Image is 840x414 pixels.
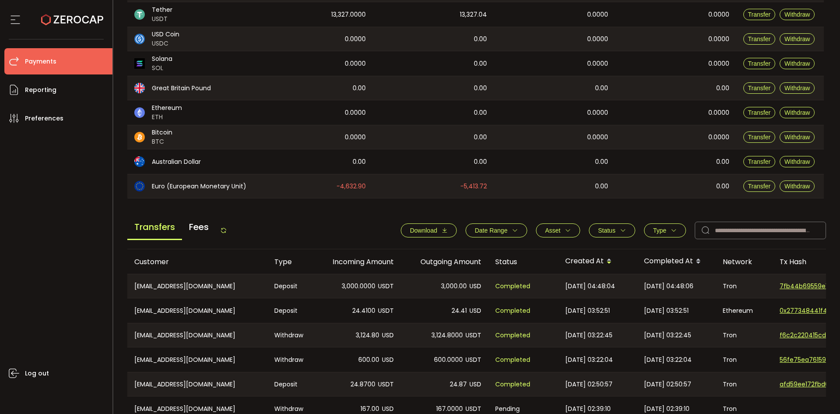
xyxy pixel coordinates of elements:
[495,306,530,316] span: Completed
[796,372,840,414] iframe: Chat Widget
[780,58,815,69] button: Withdraw
[644,223,686,237] button: Type
[182,215,216,239] span: Fees
[653,227,666,234] span: Type
[382,355,394,365] span: USD
[358,355,379,365] span: 600.00
[313,257,401,267] div: Incoming Amount
[267,323,313,347] div: Withdraw
[708,132,729,142] span: 0.0000
[267,372,313,396] div: Deposit
[708,34,729,44] span: 0.0000
[565,404,611,414] span: [DATE] 02:39:10
[716,83,729,93] span: 0.00
[401,223,457,237] button: Download
[748,11,771,18] span: Transfer
[780,156,815,167] button: Withdraw
[152,64,172,73] span: SOL
[267,257,313,267] div: Type
[436,404,463,414] span: 167.0000
[743,180,776,192] button: Transfer
[784,134,810,141] span: Withdraw
[431,330,463,340] span: 3,124.8000
[743,33,776,45] button: Transfer
[356,330,379,340] span: 3,124.80
[465,355,481,365] span: USDT
[152,128,172,137] span: Bitcoin
[152,14,172,24] span: USDT
[716,157,729,167] span: 0.00
[784,109,810,116] span: Withdraw
[587,108,608,118] span: 0.0000
[748,158,771,165] span: Transfer
[748,35,771,42] span: Transfer
[469,306,481,316] span: USD
[382,330,394,340] span: USD
[565,306,610,316] span: [DATE] 03:52:51
[134,58,145,69] img: sol_portfolio.png
[598,227,616,234] span: Status
[488,257,558,267] div: Status
[536,223,580,237] button: Asset
[152,39,179,48] span: USDC
[716,257,773,267] div: Network
[465,330,481,340] span: USDT
[336,181,366,191] span: -4,632.90
[460,10,487,20] span: 13,327.04
[780,131,815,143] button: Withdraw
[134,34,145,44] img: usdc_portfolio.svg
[127,372,267,396] div: [EMAIL_ADDRESS][DOMAIN_NAME]
[743,58,776,69] button: Transfer
[25,112,63,125] span: Preferences
[784,35,810,42] span: Withdraw
[716,298,773,323] div: Ethereum
[743,107,776,118] button: Transfer
[342,281,375,291] span: 3,000.0000
[152,84,211,93] span: Great Britain Pound
[474,132,487,142] span: 0.00
[743,9,776,20] button: Transfer
[784,11,810,18] span: Withdraw
[152,182,246,191] span: Euro (European Monetary Unit)
[784,183,810,190] span: Withdraw
[784,60,810,67] span: Withdraw
[25,84,56,96] span: Reporting
[134,107,145,118] img: eth_portfolio.svg
[410,227,437,234] span: Download
[474,34,487,44] span: 0.00
[127,257,267,267] div: Customer
[644,379,691,389] span: [DATE] 02:50:57
[595,83,608,93] span: 0.00
[134,132,145,142] img: btc_portfolio.svg
[748,60,771,67] span: Transfer
[716,347,773,372] div: Tron
[495,330,530,340] span: Completed
[780,33,815,45] button: Withdraw
[474,157,487,167] span: 0.00
[345,59,366,69] span: 0.0000
[748,85,771,92] span: Transfer
[474,59,487,69] span: 0.00
[469,281,481,291] span: USD
[350,379,375,389] span: 24.8700
[716,323,773,347] div: Tron
[152,137,172,146] span: BTC
[637,254,716,269] div: Completed At
[565,379,612,389] span: [DATE] 02:50:57
[644,355,692,365] span: [DATE] 03:22:04
[644,281,693,291] span: [DATE] 04:48:06
[352,306,375,316] span: 24.4100
[25,55,56,68] span: Payments
[460,181,487,191] span: -5,413.72
[345,132,366,142] span: 0.0000
[716,372,773,396] div: Tron
[716,181,729,191] span: 0.00
[378,306,394,316] span: USDT
[784,85,810,92] span: Withdraw
[748,109,771,116] span: Transfer
[716,274,773,298] div: Tron
[434,355,463,365] span: 600.0000
[152,54,172,64] span: Solana
[401,257,488,267] div: Outgoing Amount
[748,183,771,190] span: Transfer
